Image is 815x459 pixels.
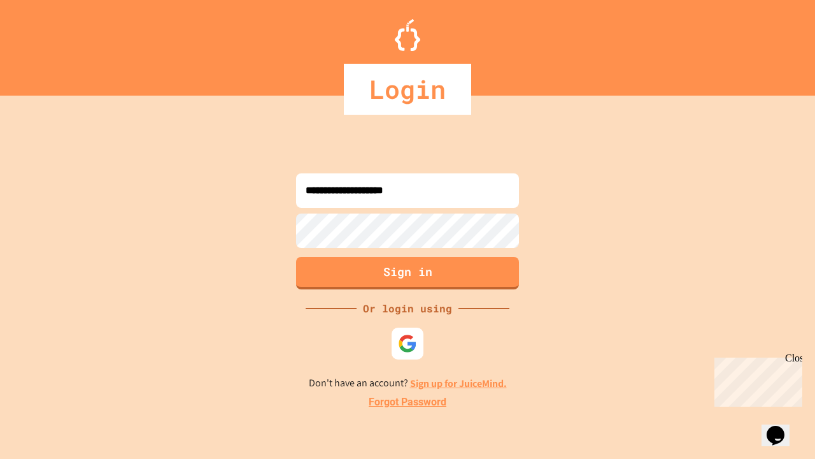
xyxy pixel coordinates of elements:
div: Chat with us now!Close [5,5,88,81]
a: Sign up for JuiceMind. [410,377,507,390]
img: Logo.svg [395,19,420,51]
div: Or login using [357,301,458,316]
div: Login [344,64,471,115]
img: google-icon.svg [398,334,417,353]
iframe: chat widget [762,408,802,446]
button: Sign in [296,257,519,289]
iframe: chat widget [709,353,802,407]
p: Don't have an account? [309,375,507,391]
a: Forgot Password [369,395,446,410]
